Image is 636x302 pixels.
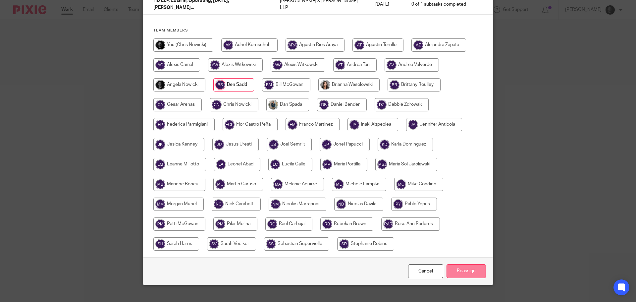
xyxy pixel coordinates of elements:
[408,264,443,278] a: Close this dialog window
[153,28,483,33] h4: Team members
[447,264,486,278] input: Reassign
[375,1,398,8] p: [DATE]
